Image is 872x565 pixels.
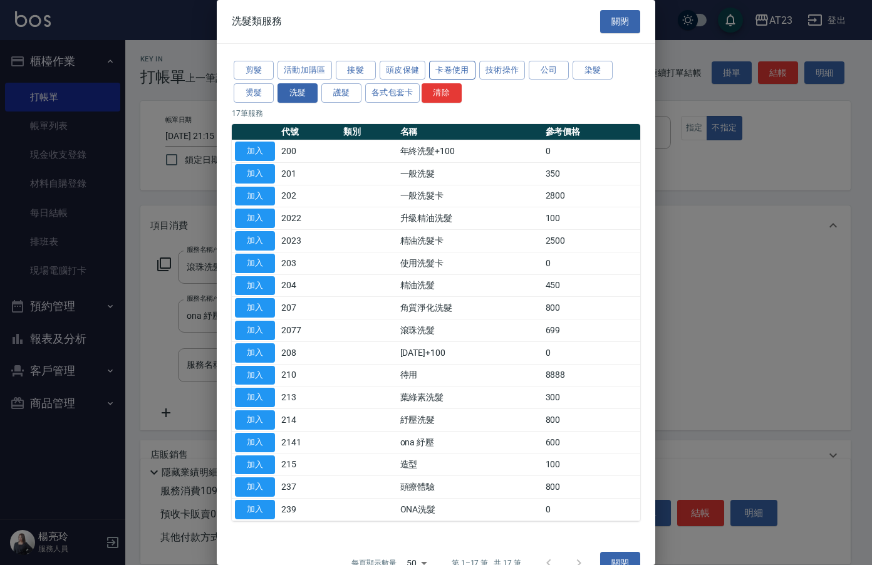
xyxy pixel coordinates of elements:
[235,388,275,407] button: 加入
[278,185,340,207] td: 202
[542,297,640,319] td: 800
[321,83,361,103] button: 護髮
[235,366,275,385] button: 加入
[278,124,340,140] th: 代號
[235,477,275,497] button: 加入
[278,319,340,342] td: 2077
[542,274,640,297] td: 450
[235,231,275,251] button: 加入
[397,207,542,230] td: 升級精油洗髮
[235,276,275,296] button: 加入
[542,319,640,342] td: 699
[397,162,542,185] td: 一般洗髮
[235,254,275,273] button: 加入
[542,499,640,521] td: 0
[542,341,640,364] td: 0
[232,15,282,28] span: 洗髮類服務
[542,140,640,163] td: 0
[573,61,613,80] button: 染髮
[397,274,542,297] td: 精油洗髮
[542,454,640,476] td: 100
[278,431,340,454] td: 2141
[542,207,640,230] td: 100
[278,297,340,319] td: 207
[278,61,332,80] button: 活動加購區
[397,319,542,342] td: 滾珠洗髮
[336,61,376,80] button: 接髮
[278,252,340,274] td: 203
[542,386,640,409] td: 300
[235,343,275,363] button: 加入
[542,409,640,432] td: 800
[397,431,542,454] td: ona 紓壓
[542,230,640,252] td: 2500
[542,124,640,140] th: 參考價格
[235,500,275,519] button: 加入
[397,140,542,163] td: 年終洗髮+100
[397,409,542,432] td: 紓壓洗髮
[278,230,340,252] td: 2023
[397,252,542,274] td: 使用洗髮卡
[278,476,340,499] td: 237
[380,61,426,80] button: 頭皮保健
[235,164,275,184] button: 加入
[397,364,542,386] td: 待用
[278,386,340,409] td: 213
[278,409,340,432] td: 214
[397,499,542,521] td: ONA洗髮
[542,476,640,499] td: 800
[397,341,542,364] td: [DATE]+100
[397,386,542,409] td: 葉綠素洗髮
[278,454,340,476] td: 215
[235,187,275,206] button: 加入
[365,83,420,103] button: 各式包套卡
[278,140,340,163] td: 200
[429,61,475,80] button: 卡卷使用
[542,252,640,274] td: 0
[234,61,274,80] button: 剪髮
[397,185,542,207] td: 一般洗髮卡
[397,297,542,319] td: 角質淨化洗髮
[235,209,275,228] button: 加入
[232,108,640,119] p: 17 筆服務
[422,83,462,103] button: 清除
[479,61,526,80] button: 技術操作
[340,124,397,140] th: 類別
[278,83,318,103] button: 洗髮
[235,298,275,318] button: 加入
[529,61,569,80] button: 公司
[235,321,275,340] button: 加入
[235,410,275,430] button: 加入
[542,431,640,454] td: 600
[397,124,542,140] th: 名稱
[235,455,275,475] button: 加入
[542,364,640,386] td: 8888
[397,476,542,499] td: 頭療體驗
[278,207,340,230] td: 2022
[278,341,340,364] td: 208
[234,83,274,103] button: 燙髮
[397,454,542,476] td: 造型
[278,364,340,386] td: 210
[397,230,542,252] td: 精油洗髮卡
[278,274,340,297] td: 204
[235,433,275,452] button: 加入
[278,499,340,521] td: 239
[600,10,640,33] button: 關閉
[235,142,275,161] button: 加入
[542,162,640,185] td: 350
[278,162,340,185] td: 201
[542,185,640,207] td: 2800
